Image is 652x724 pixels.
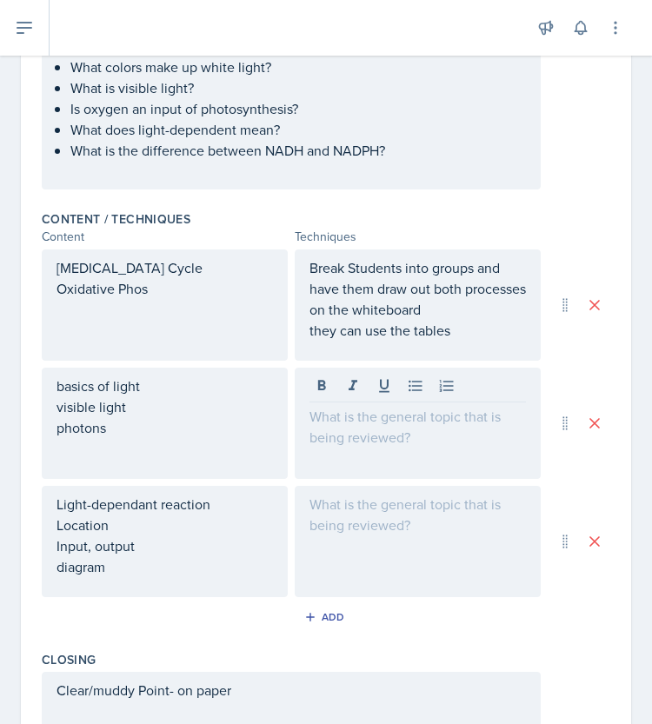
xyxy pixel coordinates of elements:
[57,375,273,396] p: basics of light
[308,610,345,624] div: Add
[70,56,526,77] p: What colors make up white light?​
[70,77,526,98] p: What is visible light?​
[70,98,526,119] p: Is oxygen an input of photosynthesis?​
[295,228,541,246] div: Techniques
[57,396,273,417] p: visible light
[42,210,190,228] label: Content / Techniques
[57,417,273,438] p: photons
[57,257,273,278] p: [MEDICAL_DATA] Cycle
[309,320,526,341] p: they can use the tables
[42,228,288,246] div: Content
[42,651,96,668] label: Closing
[70,140,526,161] p: What is the difference between NADH and NADPH?
[298,604,355,630] button: Add
[57,515,273,535] p: Location
[57,535,273,556] p: Input, output
[57,494,273,515] p: Light-dependant reaction
[70,119,526,140] p: What does light-dependent mean?​
[57,556,273,577] p: diagram
[57,680,526,701] p: Clear/muddy Point- on paper
[57,278,273,299] p: Oxidative Phos
[309,257,526,320] p: Break Students into groups and have them draw out both processes on the whiteboard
